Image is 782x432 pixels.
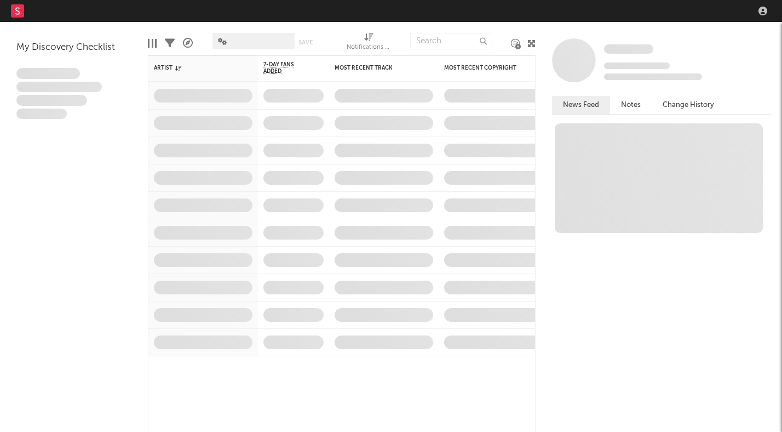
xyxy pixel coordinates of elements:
[183,27,193,59] div: A&R Pipeline
[652,96,725,114] button: Change History
[552,96,610,114] button: News Feed
[16,109,67,120] span: Aliquam viverra
[298,39,313,46] button: Save
[263,61,307,75] span: 7-Day Fans Added
[335,65,417,71] div: Most Recent Track
[165,27,175,59] div: Filters
[444,65,526,71] div: Most Recent Copyright
[154,65,236,71] div: Artist
[604,44,653,55] a: Some Artist
[347,41,390,54] div: Notifications (Artist)
[148,27,157,59] div: Edit Columns
[16,68,80,79] span: Lorem ipsum dolor
[410,33,492,49] input: Search...
[16,41,131,54] div: My Discovery Checklist
[604,73,702,80] span: 0 fans last week
[16,82,102,93] span: Integer aliquet in purus et
[604,62,670,69] span: Tracking Since: [DATE]
[604,44,653,54] span: Some Artist
[347,27,390,59] div: Notifications (Artist)
[16,95,87,106] span: Praesent ac interdum
[610,96,652,114] button: Notes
